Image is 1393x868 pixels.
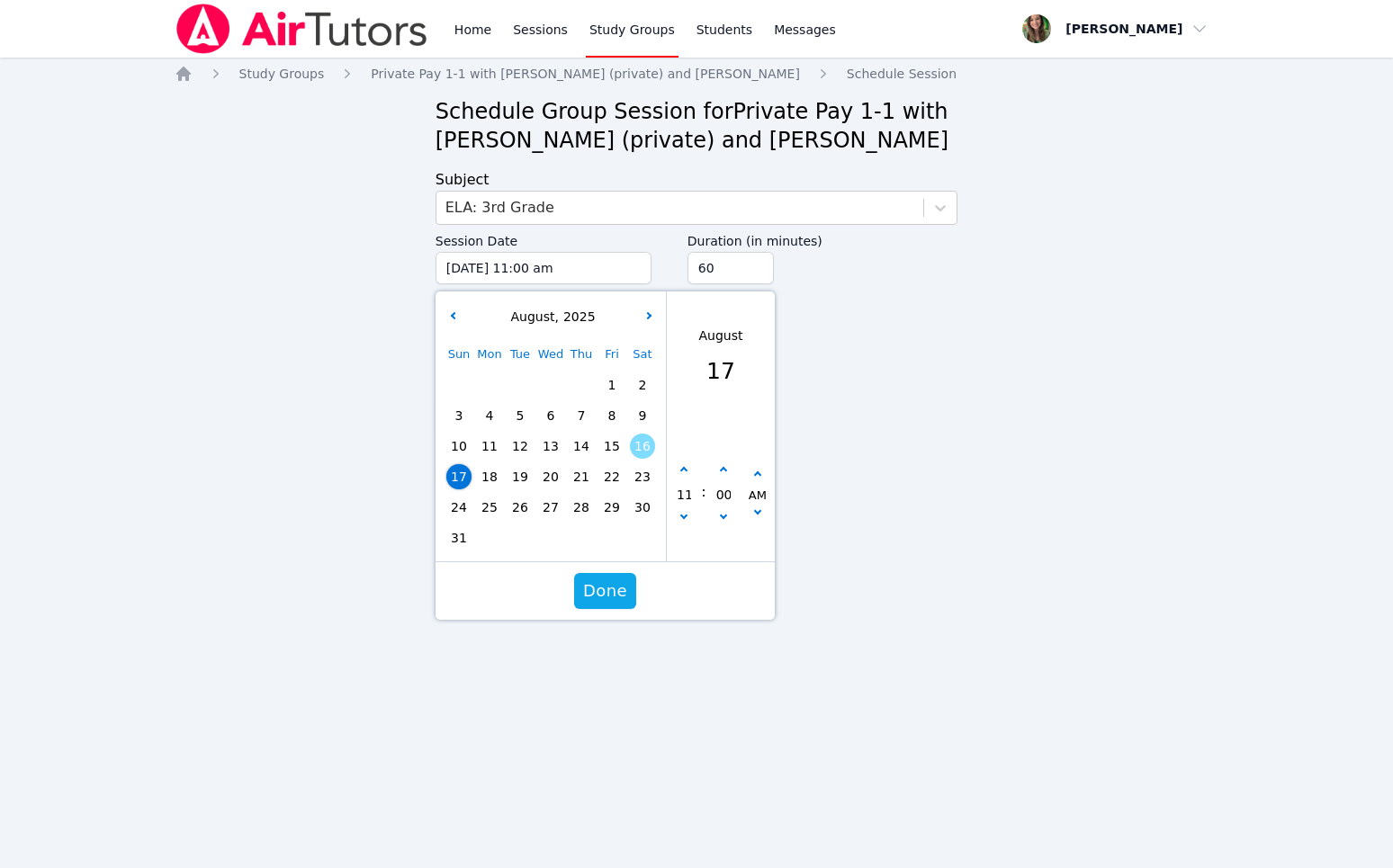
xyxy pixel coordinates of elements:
[630,434,655,459] span: 16
[599,495,625,520] span: 29
[847,67,957,81] span: Schedule Session
[566,339,597,370] div: Thu
[239,67,325,81] span: Study Groups
[566,492,597,523] div: Choose Thursday August 28 of 2025
[474,431,505,461] div: Choose Monday August 11 of 2025
[630,464,655,489] span: 23
[508,495,533,520] span: 26
[599,372,625,398] span: 1
[444,400,474,431] div: Choose Sunday August 03 of 2025
[505,431,535,461] div: Choose Tuesday August 12 of 2025
[569,403,594,428] span: 7
[505,523,535,553] div: Choose Tuesday September 02 of 2025
[630,403,655,428] span: 9
[444,461,474,492] div: Choose Sunday August 17 of 2025
[566,461,597,492] div: Choose Thursday August 21 of 2025
[538,434,563,459] span: 13
[597,400,627,431] div: Choose Friday August 08 of 2025
[599,464,625,489] span: 22
[535,523,566,553] div: Choose Wednesday September 03 of 2025
[444,523,474,553] div: Choose Sunday August 31 of 2025
[597,339,627,370] div: Fri
[444,431,474,461] div: Choose Sunday August 10 of 2025
[506,308,595,327] div: ,
[597,523,627,553] div: Choose Friday September 05 of 2025
[444,339,474,370] div: Sun
[574,573,636,609] button: Done
[538,495,563,520] span: 27
[446,525,472,550] span: 31
[774,21,836,39] span: Messages
[175,4,429,54] img: Air Tutors
[597,431,627,461] div: Choose Friday August 15 of 2025
[535,431,566,461] div: Choose Wednesday August 13 of 2025
[436,225,652,252] label: Session Date
[535,400,566,431] div: Choose Wednesday August 06 of 2025
[508,403,533,428] span: 5
[505,461,535,492] div: Choose Tuesday August 19 of 2025
[538,403,563,428] span: 6
[446,434,472,459] span: 10
[698,354,742,389] div: 17
[371,67,800,81] span: Private Pay 1-1 with [PERSON_NAME] (private) and [PERSON_NAME]
[627,370,658,400] div: Choose Saturday August 02 of 2025
[566,370,597,400] div: Choose Thursday July 31 of 2025
[446,464,472,489] span: 17
[506,309,554,324] span: August
[474,339,505,370] div: Mon
[847,65,957,83] a: Schedule Session
[583,578,627,604] span: Done
[599,434,625,459] span: 15
[569,495,594,520] span: 28
[535,339,566,370] div: Wed
[474,523,505,553] div: Choose Monday September 01 of 2025
[627,400,658,431] div: Choose Saturday August 09 of 2025
[535,492,566,523] div: Choose Wednesday August 27 of 2025
[566,431,597,461] div: Choose Thursday August 14 of 2025
[698,327,742,345] div: August
[627,461,658,492] div: Choose Saturday August 23 of 2025
[477,403,502,428] span: 4
[569,434,594,459] span: 14
[446,495,472,520] span: 24
[688,225,958,252] label: Duration (in minutes)
[627,492,658,523] div: Choose Saturday August 30 of 2025
[436,97,958,155] h2: Schedule Group Session for Private Pay 1-1 with [PERSON_NAME] (private) and [PERSON_NAME]
[566,523,597,553] div: Choose Thursday September 04 of 2025
[371,65,800,83] a: Private Pay 1-1 with [PERSON_NAME] (private) and [PERSON_NAME]
[597,370,627,400] div: Choose Friday August 01 of 2025
[474,492,505,523] div: Choose Monday August 25 of 2025
[474,400,505,431] div: Choose Monday August 04 of 2025
[749,486,767,506] div: AM
[535,370,566,400] div: Choose Wednesday July 30 of 2025
[630,495,655,520] span: 30
[444,370,474,400] div: Choose Sunday July 27 of 2025
[701,426,705,559] span: :
[175,65,1219,83] nav: Breadcrumb
[505,492,535,523] div: Choose Tuesday August 26 of 2025
[597,461,627,492] div: Choose Friday August 22 of 2025
[508,434,533,459] span: 12
[566,400,597,431] div: Choose Thursday August 07 of 2025
[239,65,325,83] a: Study Groups
[436,171,490,188] label: Subject
[474,461,505,492] div: Choose Monday August 18 of 2025
[597,492,627,523] div: Choose Friday August 29 of 2025
[559,309,596,324] span: 2025
[627,523,658,553] div: Choose Saturday September 06 of 2025
[630,372,655,398] span: 2
[627,431,658,461] div: Choose Saturday August 16 of 2025
[627,339,658,370] div: Sat
[477,495,502,520] span: 25
[569,464,594,489] span: 21
[508,464,533,489] span: 19
[474,370,505,400] div: Choose Monday July 28 of 2025
[535,461,566,492] div: Choose Wednesday August 20 of 2025
[446,403,472,428] span: 3
[505,370,535,400] div: Choose Tuesday July 29 of 2025
[505,400,535,431] div: Choose Tuesday August 05 of 2025
[505,339,535,370] div: Tue
[477,434,502,459] span: 11
[477,464,502,489] span: 18
[538,464,563,489] span: 20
